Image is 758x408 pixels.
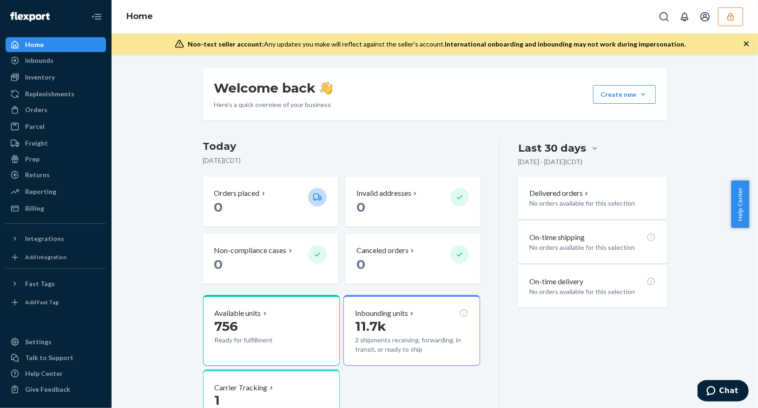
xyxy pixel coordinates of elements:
[6,334,106,349] a: Settings
[215,318,238,334] span: 756
[6,167,106,182] a: Returns
[6,53,106,68] a: Inbounds
[214,199,223,215] span: 0
[445,40,685,48] span: International onboarding and inbounding may not work during impersonation.
[355,308,408,319] p: Inbounding units
[518,141,586,155] div: Last 30 days
[25,234,64,243] div: Integrations
[529,243,655,252] p: No orders available for this selection
[25,187,56,196] div: Reporting
[696,7,714,26] button: Open account menu
[87,7,106,26] button: Close Navigation
[356,256,365,272] span: 0
[6,350,106,365] button: Talk to Support
[355,335,468,354] p: 2 shipments receiving, forwarding, in transit, or ready to ship
[356,245,409,256] p: Canceled orders
[25,253,66,261] div: Add Integration
[355,318,386,334] span: 11.7k
[675,7,694,26] button: Open notifications
[6,184,106,199] a: Reporting
[10,12,50,21] img: Flexport logo
[214,188,260,199] p: Orders placed
[119,3,160,30] ol: breadcrumbs
[25,139,48,148] div: Freight
[6,250,106,265] a: Add Integration
[215,335,301,345] p: Ready for fulfillment
[6,136,106,151] a: Freight
[215,382,268,393] p: Carrier Tracking
[25,73,55,82] div: Inventory
[25,105,47,114] div: Orders
[215,308,261,319] p: Available units
[731,181,749,228] button: Help Center
[188,40,685,49] div: Any updates you make will reflect against the seller's account.
[320,81,333,94] img: hand-wave emoji
[343,295,480,366] button: Inbounding units11.7k2 shipments receiving, forwarding, in transit, or ready to ship
[6,201,106,216] a: Billing
[25,170,50,180] div: Returns
[25,56,53,65] div: Inbounds
[529,188,590,199] button: Delivered orders
[345,177,480,227] button: Invalid addresses 0
[6,152,106,167] a: Prep
[25,298,59,306] div: Add Fast Tag
[518,157,582,167] p: [DATE] - [DATE] ( CDT )
[345,234,480,284] button: Canceled orders 0
[25,353,73,362] div: Talk to Support
[529,199,655,208] p: No orders available for this selection
[214,80,333,96] h1: Welcome back
[356,188,411,199] p: Invalid addresses
[25,89,74,99] div: Replenishments
[6,295,106,310] a: Add Fast Tag
[6,276,106,291] button: Fast Tags
[356,199,365,215] span: 0
[203,295,340,366] button: Available units756Ready for fulfillment
[203,177,338,227] button: Orders placed 0
[215,392,220,408] span: 1
[25,204,44,213] div: Billing
[529,287,655,296] p: No orders available for this selection
[203,234,338,284] button: Non-compliance cases 0
[593,85,656,104] button: Create new
[126,11,153,21] a: Home
[529,232,585,243] p: On-time shipping
[203,139,481,154] h3: Today
[6,37,106,52] a: Home
[25,385,70,394] div: Give Feedback
[6,231,106,246] button: Integrations
[6,119,106,134] a: Parcel
[529,276,583,287] p: On-time delivery
[214,245,287,256] p: Non-compliance cases
[25,122,45,131] div: Parcel
[25,40,44,49] div: Home
[203,156,481,165] p: [DATE] ( CDT )
[25,154,40,164] div: Prep
[25,369,63,378] div: Help Center
[188,40,264,48] span: Non-test seller account:
[6,382,106,397] button: Give Feedback
[6,70,106,85] a: Inventory
[698,380,749,403] iframe: Opens a widget where you can chat to one of our agents
[6,102,106,117] a: Orders
[25,337,52,347] div: Settings
[6,366,106,381] a: Help Center
[214,100,333,109] p: Here’s a quick overview of your business
[655,7,673,26] button: Open Search Box
[25,279,55,288] div: Fast Tags
[214,256,223,272] span: 0
[6,87,106,101] a: Replenishments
